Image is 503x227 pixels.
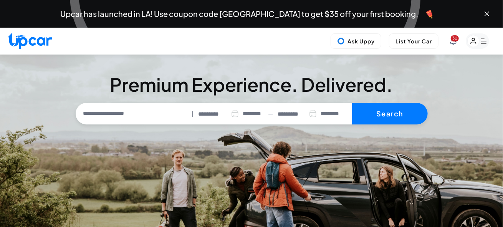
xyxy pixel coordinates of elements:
span: You have new notifications [451,35,459,41]
button: Close banner [483,10,491,18]
button: Search [352,103,427,124]
img: Uppy [337,37,345,45]
img: Upcar Logo [8,33,52,49]
span: Upcar has launched in LA! Use coupon code [GEOGRAPHIC_DATA] to get $35 off your first booking. [60,10,418,18]
h3: Premium Experience. Delivered. [76,75,428,94]
span: | [192,109,194,118]
button: List Your Car [389,33,438,49]
span: — [268,109,273,118]
button: Ask Uppy [331,33,381,49]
